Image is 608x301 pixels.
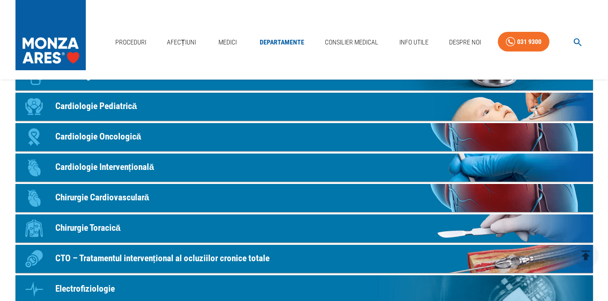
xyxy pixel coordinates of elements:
a: Medici [213,33,243,52]
p: Cardiologie Intervențională [55,161,154,174]
a: IconChirurgie Cardiovasculară [15,184,593,212]
a: IconCardiologie Pediatrică [15,93,593,121]
a: Proceduri [112,33,150,52]
div: Icon [20,123,48,151]
div: Icon [20,184,48,212]
a: IconCardiologie Intervențională [15,154,593,182]
a: Departamente [256,33,308,52]
a: Consilier Medical [321,33,382,52]
div: Icon [20,93,48,121]
p: Electrofiziologie [55,282,115,296]
div: Icon [20,214,48,242]
div: 031 9300 [517,36,541,48]
a: IconChirurgie Toracică [15,214,593,242]
div: Icon [20,154,48,182]
a: Despre Noi [445,33,485,52]
p: CTO – Tratamentul intervențional al ocluziilor cronice totale [55,252,270,265]
p: Chirurgie Cardiovasculară [55,191,150,205]
a: Info Utile [396,33,432,52]
div: Icon [20,245,48,273]
a: IconCardiologie Oncologică [15,123,593,151]
button: delete [573,242,599,268]
a: IconCTO – Tratamentul intervențional al ocluziilor cronice totale [15,245,593,273]
p: Chirurgie Toracică [55,221,121,235]
a: Afecțiuni [163,33,200,52]
p: Cardiologie Pediatrică [55,100,137,113]
a: 031 9300 [498,32,549,52]
p: Cardiologie Oncologică [55,130,142,144]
